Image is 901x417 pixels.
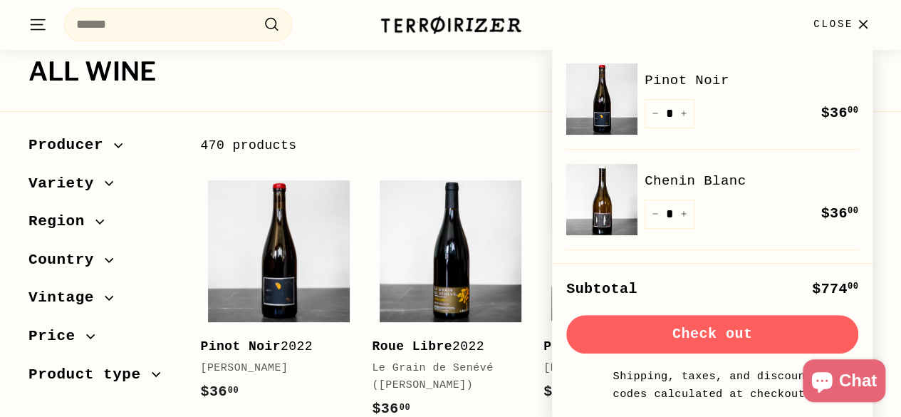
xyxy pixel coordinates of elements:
sup: 00 [848,206,858,216]
span: Country [28,248,105,272]
div: $774 [812,278,858,301]
span: Vintage [28,286,105,310]
button: Country [28,244,177,283]
span: Price [28,324,86,349]
small: Shipping, taxes, and discount codes calculated at checkout. [609,368,816,403]
sup: 00 [400,403,410,413]
span: $36 [821,105,858,121]
span: Close [813,16,853,32]
img: Pinot Noir [566,63,637,135]
div: Subtotal [566,278,637,301]
button: Reduce item quantity by one [645,99,666,128]
div: Le Grain de Senévé ([PERSON_NAME]) [372,360,515,394]
b: Pinot Noir [200,339,281,354]
div: 2022 [372,336,515,357]
button: Check out [566,315,858,354]
button: Increase item quantity by one [673,99,694,128]
button: Price [28,321,177,359]
sup: 00 [848,105,858,115]
button: Producer [28,130,177,168]
div: [PERSON_NAME] [200,360,343,377]
sup: 00 [848,282,858,292]
button: Vintage [28,282,177,321]
span: Region [28,210,95,234]
button: Increase item quantity by one [673,200,694,229]
div: 2023 [543,336,687,357]
button: Product type [28,359,177,398]
sup: 00 [228,386,239,396]
h1: All wine [28,58,873,86]
button: Variety [28,168,177,207]
button: Reduce item quantity by one [645,200,666,229]
span: Product type [28,363,152,387]
inbox-online-store-chat: Shopify online store chat [798,359,890,406]
b: Pur Breton [543,339,624,354]
span: $36 [821,205,858,222]
div: 470 products [200,135,536,156]
div: 2022 [200,336,343,357]
a: Pinot Noir [645,70,858,91]
button: Region [28,206,177,244]
img: Chenin Blanc [566,164,637,235]
button: Close [805,4,881,46]
b: Roue Libre [372,339,452,354]
span: Variety [28,172,105,196]
span: $36 [372,401,410,417]
span: Producer [28,133,114,158]
span: $36 [543,383,582,400]
span: $36 [200,383,239,400]
div: [PERSON_NAME] [543,360,687,377]
a: Chenin Blanc [645,170,858,192]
